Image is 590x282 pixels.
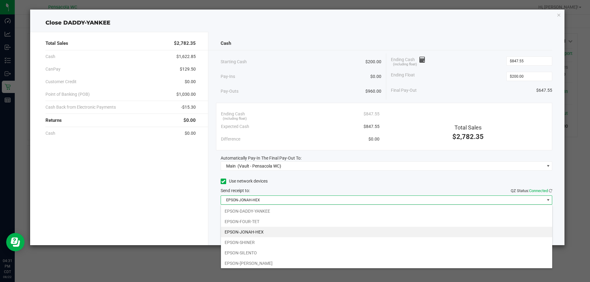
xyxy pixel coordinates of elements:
span: EPSON-JONAH-HEX [221,196,545,204]
span: $847.55 [364,123,380,130]
span: Starting Cash [221,59,247,65]
span: Total Sales [454,124,482,131]
span: $2,782.35 [452,133,484,141]
span: -$15.30 [181,104,196,110]
span: $2,782.35 [174,40,196,47]
span: Difference [221,136,240,142]
span: $1,622.85 [176,53,196,60]
span: $0.00 [370,73,381,80]
span: Total Sales [45,40,68,47]
li: EPSON-JONAH-HEX [221,227,552,237]
span: $1,030.00 [176,91,196,98]
span: $0.00 [185,79,196,85]
span: $129.50 [180,66,196,72]
span: Final Pay-Out [391,87,417,94]
span: Expected Cash [221,123,249,130]
span: Cash [45,53,55,60]
span: $0.00 [185,130,196,137]
span: $0.00 [183,117,196,124]
span: $847.55 [364,111,380,117]
li: EPSON-[PERSON_NAME] [221,258,552,268]
span: (including float) [223,116,247,122]
li: EPSON-SHINER [221,237,552,248]
li: EPSON-DADDY-YANKEE [221,206,552,216]
span: Automatically Pay-In The Final Pay-Out To: [221,156,301,160]
span: $960.00 [365,88,381,95]
span: (Vault - Pensacola WC) [238,164,281,168]
span: Cash Back from Electronic Payments [45,104,116,110]
span: QZ Status: [511,188,552,193]
span: $0.00 [368,136,380,142]
span: Connected [529,188,548,193]
span: (including float) [393,62,417,67]
span: Ending Cash [391,56,425,66]
label: Use network devices [221,178,268,184]
span: Send receipt to: [221,188,250,193]
span: Pay-Outs [221,88,238,95]
span: Customer Credit [45,79,77,85]
span: Ending Cash [221,111,245,117]
div: Returns [45,114,196,127]
span: Pay-Ins [221,73,235,80]
span: Point of Banking (POB) [45,91,90,98]
li: EPSON-SILENTO [221,248,552,258]
iframe: Resource center [6,233,25,251]
div: Close DADDY-YANKEE [30,19,565,27]
span: CanPay [45,66,61,72]
span: $200.00 [365,59,381,65]
span: Cash [45,130,55,137]
span: Ending Float [391,72,415,81]
li: EPSON-FOUR-TET [221,216,552,227]
span: Cash [221,40,231,47]
span: Main [226,164,236,168]
span: $647.55 [536,87,552,94]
